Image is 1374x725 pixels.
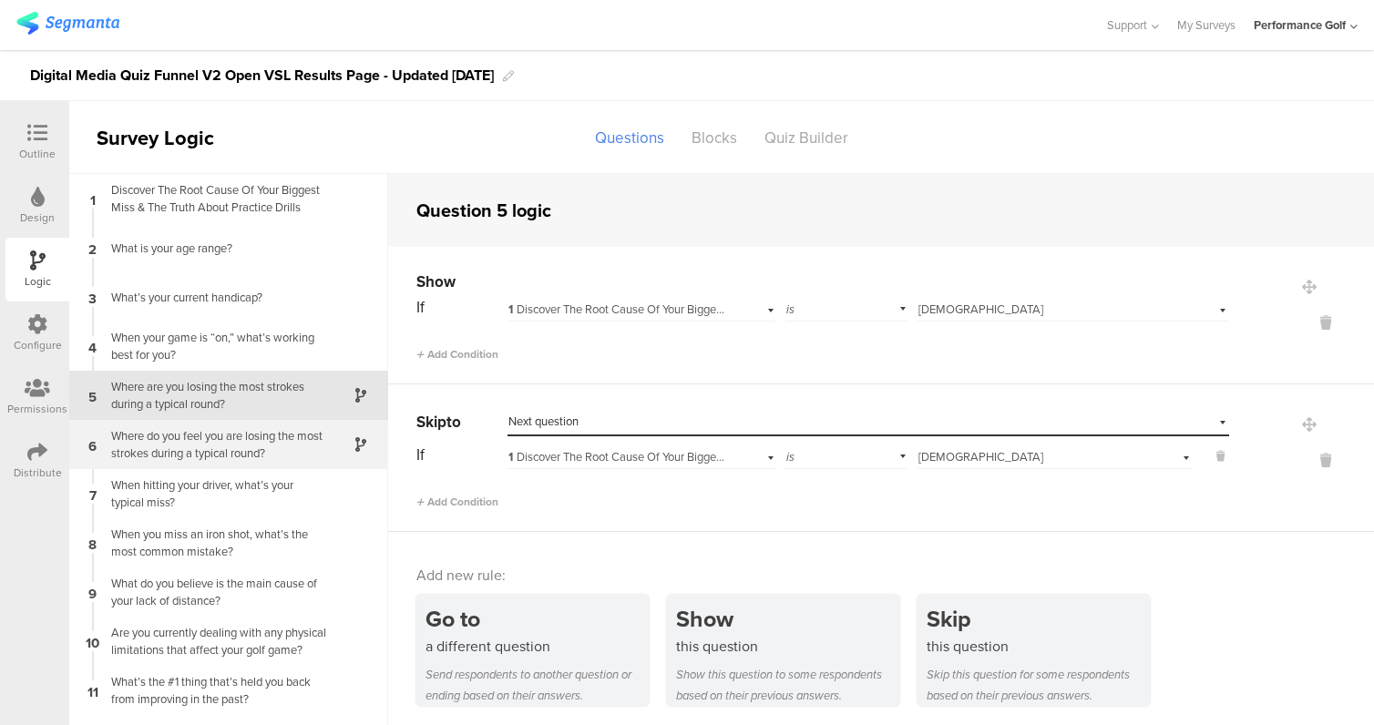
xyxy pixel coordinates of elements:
[416,444,506,466] div: If
[14,465,62,481] div: Distribute
[88,582,97,602] span: 9
[508,449,728,465] div: Discover The Root Cause Of Your Biggest Miss & The Truth About Practice Drills
[426,602,649,636] div: Go to
[508,449,513,465] span: 1
[20,209,55,226] div: Design
[751,122,862,154] div: Quiz Builder
[100,526,328,560] div: When you miss an iron shot, what’s the most common mistake?
[676,664,899,706] div: Show this question to some respondents based on their previous answers.
[508,301,728,318] div: Discover The Root Cause Of Your Biggest Miss & The Truth About Practice Drills
[426,636,649,657] div: a different question
[676,636,899,657] div: this question
[416,411,446,434] span: Skip
[426,664,649,706] div: Send respondents to another question or ending based on their answers.
[786,448,795,465] span: is
[69,123,279,153] div: Survey Logic
[927,602,1150,636] div: Skip
[581,122,678,154] div: Questions
[14,337,62,353] div: Configure
[416,346,498,362] span: Add Condition
[416,494,498,510] span: Add Condition
[88,238,97,258] span: 2
[508,301,918,318] span: Discover The Root Cause Of Your Biggest Miss & The Truth About Practice Drills
[88,434,97,454] span: 6
[88,287,97,307] span: 3
[100,476,328,511] div: When hitting your driver, what’s your typical miss?
[88,533,97,553] span: 8
[927,636,1150,657] div: this question
[918,448,1043,465] span: [DEMOGRAPHIC_DATA]
[1254,16,1346,34] div: Performance Golf
[88,336,97,356] span: 4
[100,427,328,462] div: Where do you feel you are losing the most strokes during a typical round?
[7,401,67,417] div: Permissions
[100,673,328,708] div: What’s the #1 thing that’s held you back from improving in the past?
[86,631,99,651] span: 10
[416,565,1348,586] div: Add new rule:
[927,664,1150,706] div: Skip this question for some respondents based on their previous answers.
[918,301,1043,318] span: [DEMOGRAPHIC_DATA]
[100,624,328,659] div: Are you currently dealing with any physical limitations that affect your golf game?
[100,240,328,257] div: What is your age range?
[1107,16,1147,34] span: Support
[19,146,56,162] div: Outline
[100,329,328,363] div: When your game is “on,” what’s working best for you?
[676,602,899,636] div: Show
[88,385,97,405] span: 5
[416,197,551,224] div: Question 5 logic
[30,61,494,90] div: Digital Media Quiz Funnel V2 Open VSL Results Page - Updated [DATE]
[100,181,328,216] div: Discover The Root Cause Of Your Biggest Miss & The Truth About Practice Drills
[446,411,461,434] span: to
[786,301,795,318] span: is
[508,301,513,318] span: 1
[16,12,119,35] img: segmanta logo
[89,484,97,504] span: 7
[87,680,98,700] span: 11
[100,289,328,306] div: What’s your current handicap?
[416,296,506,319] div: If
[678,122,751,154] div: Blocks
[508,448,918,465] span: Discover The Root Cause Of Your Biggest Miss & The Truth About Practice Drills
[25,273,51,290] div: Logic
[508,413,579,430] span: Next question
[416,271,456,293] span: Show
[90,189,96,209] span: 1
[100,575,328,609] div: What do you believe is the main cause of your lack of distance?
[100,378,328,413] div: Where are you losing the most strokes during a typical round?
